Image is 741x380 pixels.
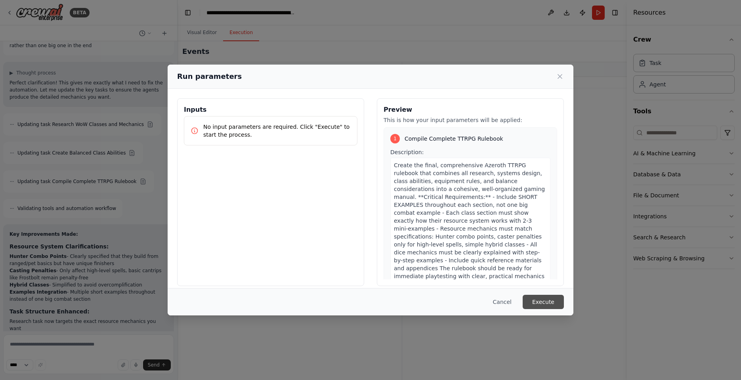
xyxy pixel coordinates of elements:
span: Description: [390,149,424,155]
h3: Inputs [184,105,357,115]
button: Execute [523,295,564,309]
h2: Run parameters [177,71,242,82]
span: Create the final, comprehensive Azeroth TTRPG rulebook that combines all research, systems design... [394,162,545,295]
p: This is how your input parameters will be applied: [384,116,557,124]
span: Compile Complete TTRPG Rulebook [405,135,503,143]
h3: Preview [384,105,557,115]
p: No input parameters are required. Click "Execute" to start the process. [203,123,351,139]
div: 1 [390,134,400,143]
button: Cancel [487,295,518,309]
